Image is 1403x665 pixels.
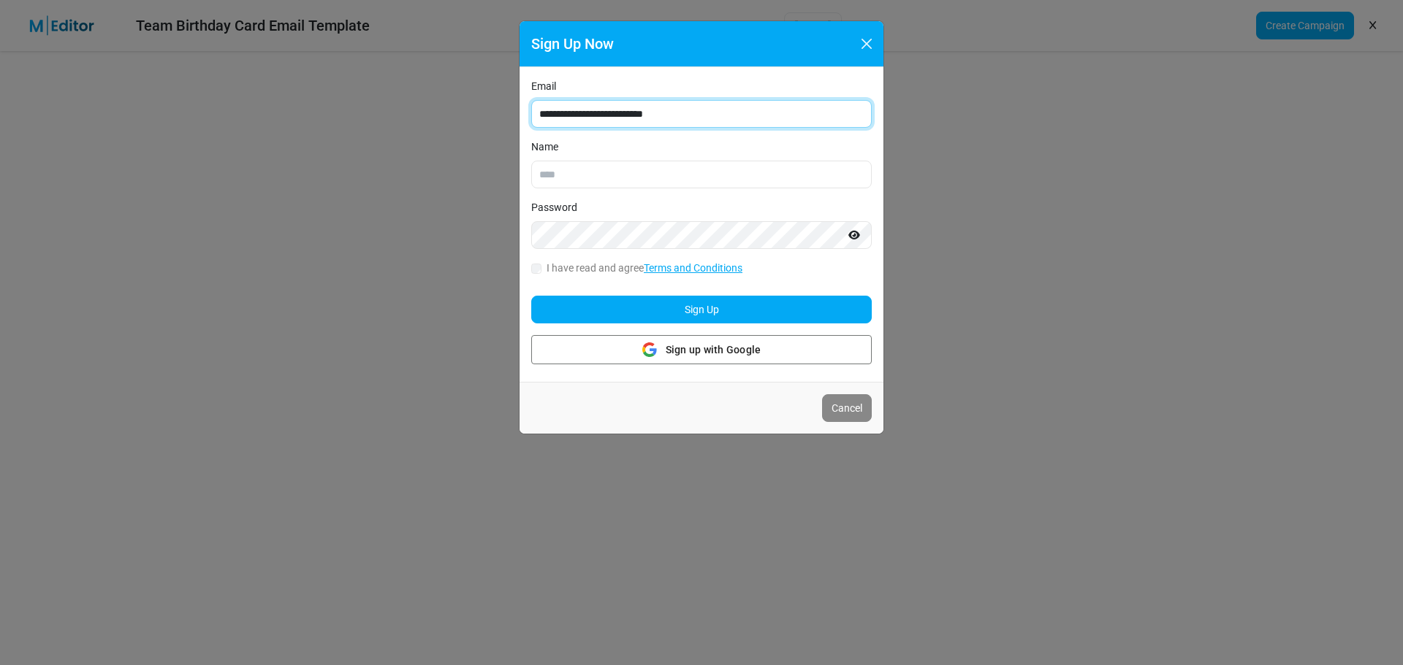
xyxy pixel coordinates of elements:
h5: Sign Up Now [531,33,614,55]
button: Sign Up [531,296,872,323]
label: I have read and agree [547,261,742,276]
label: Email [531,79,556,94]
i: Show password [848,230,860,240]
a: Terms and Conditions [644,262,742,274]
button: Sign up with Google [531,335,872,364]
label: Name [531,139,558,155]
span: Sign up with Google [666,342,761,358]
button: Close [856,33,878,55]
button: Cancel [822,394,872,422]
label: Password [531,200,577,215]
